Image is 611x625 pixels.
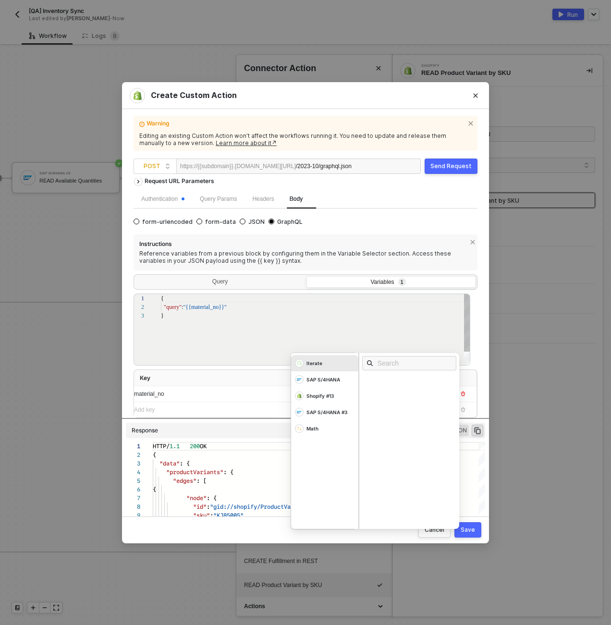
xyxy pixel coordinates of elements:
div: 7 [126,494,140,502]
div: Response [132,427,158,434]
div: /2023-10/graphql.json [296,159,355,174]
span: "query" [164,304,182,310]
span: "{{material_no}}" [183,304,226,310]
div: Shopify #13 [306,392,334,399]
span: : { [207,493,217,502]
div: SAP S/4HANA [306,376,340,383]
span: : [182,304,183,310]
span: GraphQL [274,218,303,226]
span: 1 [401,280,403,285]
div: 9 [126,511,140,520]
span: { [153,485,156,494]
span: "data" [159,459,180,468]
div: Create Custom Action [130,88,481,103]
div: Query [135,276,305,290]
span: "node" [186,493,207,502]
div: Variables [312,279,468,286]
span: form-data [202,218,236,226]
img: Shopify [295,392,303,400]
div: 3 [130,311,144,320]
img: Iterate [295,359,303,367]
div: Request URL Parameters [140,172,219,190]
span: 200 [190,441,200,451]
div: Save [461,526,475,534]
button: Close [462,82,489,109]
span: { [161,295,164,302]
span: "productVariants" [166,467,223,477]
span: "KJ85005" [213,511,244,520]
span: POST [144,159,171,173]
div: SAP S/4HANA #3 [306,409,347,416]
div: Authentication [141,195,184,204]
span: "gid://shopify/ProductVariant/39293618061485" [210,502,361,511]
div: Editing an existing Custom Action won’t affect the workflows running it. You need to update and r... [139,132,472,147]
span: "sku" [193,511,210,520]
img: SAP S/4HANA [295,408,303,416]
span: icon-close [470,239,477,245]
span: : [207,502,210,511]
button: Send Request [425,159,477,174]
span: Query Params [200,196,237,202]
img: integration-icon [133,91,142,100]
span: { [153,450,156,459]
img: SAP S/4HANA [295,376,303,383]
th: Key [134,370,296,387]
span: form-urlencoded [139,218,193,226]
div: 1 [126,442,140,451]
span: 1.1 [170,441,180,451]
span: : [210,511,213,520]
span: icon-close [468,119,476,126]
div: 4 [126,468,140,477]
div: 2 [130,303,144,311]
span: : { [223,467,233,477]
div: 8 [126,502,140,511]
span: Body [290,196,303,202]
span: Instructions [139,240,466,250]
span: JSON [245,218,265,226]
div: Cancel [425,526,444,534]
span: OK [200,441,207,451]
span: icon-arrow-right [134,180,142,184]
a: Learn more about it↗ [216,139,277,147]
span: : { [180,459,190,468]
span: : [ [196,476,207,485]
div: 6 [126,485,140,494]
input: Search [378,358,447,368]
sup: 1 [398,278,406,286]
div: Send Request [430,162,472,170]
div: 3 [126,459,140,468]
div: 5 [126,477,140,485]
span: } [161,312,164,319]
div: https://{{subdomain}}.[DOMAIN_NAME][URL] [180,159,296,173]
span: , [244,511,247,520]
div: Reference variables from a previous block by configuring them in the Variable Selector section. A... [139,250,472,265]
span: "id" [193,502,207,511]
span: icon-copy-paste [473,426,482,435]
span: "edges" [173,476,196,485]
button: Cancel [418,522,451,538]
div: Iterate [306,360,322,367]
span: material_no [134,391,164,397]
span: HTTP/ [153,441,170,451]
span: Headers [252,196,274,202]
button: Save [454,522,481,538]
div: 2 [126,451,140,459]
div: 1 [130,294,144,303]
span: Warning [147,120,464,130]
